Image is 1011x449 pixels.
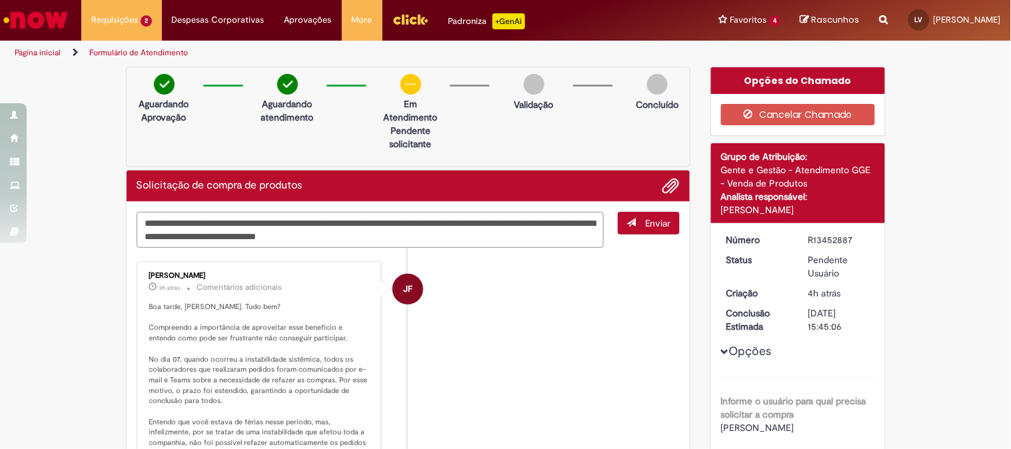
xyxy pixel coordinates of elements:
[141,15,152,27] span: 2
[132,97,197,124] p: Aguardando Aprovação
[159,284,181,292] time: 27/08/2025 15:59:12
[808,253,870,280] div: Pendente Usuário
[721,104,875,125] button: Cancelar Chamado
[1,7,70,33] img: ServiceNow
[721,163,875,190] div: Gente e Gestão - Atendimento GGE - Venda de Produtos
[800,14,860,27] a: Rascunhos
[379,97,443,124] p: Em Atendimento
[89,47,188,58] a: Formulário de Atendimento
[716,286,798,300] dt: Criação
[401,74,421,95] img: circle-minus.png
[393,274,423,304] div: Jeter Filho
[255,97,320,124] p: Aguardando atendimento
[808,306,870,333] div: [DATE] 15:45:06
[285,13,332,27] span: Aprovações
[808,287,841,299] time: 27/08/2025 14:45:03
[403,273,413,305] span: JF
[716,306,798,333] dt: Conclusão Estimada
[730,13,766,27] span: Favoritos
[379,124,443,151] p: Pendente solicitante
[172,13,265,27] span: Despesas Corporativas
[647,74,668,95] img: img-circle-grey.png
[15,47,61,58] a: Página inicial
[524,74,544,95] img: img-circle-grey.png
[159,284,181,292] span: 3h atrás
[711,67,885,94] div: Opções do Chamado
[645,217,671,229] span: Enviar
[91,13,138,27] span: Requisições
[137,180,303,192] h2: Solicitação de compra de produtos Histórico de tíquete
[716,233,798,246] dt: Número
[449,13,525,29] div: Padroniza
[934,14,1001,25] span: [PERSON_NAME]
[808,233,870,246] div: R13452887
[721,422,794,434] span: [PERSON_NAME]
[721,395,866,420] b: Informe o usuário para qual precisa solicitar a compra
[393,9,429,29] img: click_logo_yellow_360x200.png
[137,212,604,248] textarea: Digite sua mensagem aqui...
[808,286,870,300] div: 27/08/2025 14:45:03
[721,150,875,163] div: Grupo de Atribuição:
[493,13,525,29] p: +GenAi
[197,282,283,293] small: Comentários adicionais
[10,41,664,65] ul: Trilhas de página
[915,15,923,24] span: LV
[812,13,860,26] span: Rascunhos
[149,272,371,280] div: [PERSON_NAME]
[716,253,798,266] dt: Status
[277,74,298,95] img: check-circle-green.png
[662,177,680,195] button: Adicionar anexos
[352,13,373,27] span: More
[618,212,680,234] button: Enviar
[721,203,875,217] div: [PERSON_NAME]
[514,98,554,111] p: Validação
[808,287,841,299] span: 4h atrás
[154,74,175,95] img: check-circle-green.png
[636,98,678,111] p: Concluído
[721,190,875,203] div: Analista responsável:
[769,15,780,27] span: 4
